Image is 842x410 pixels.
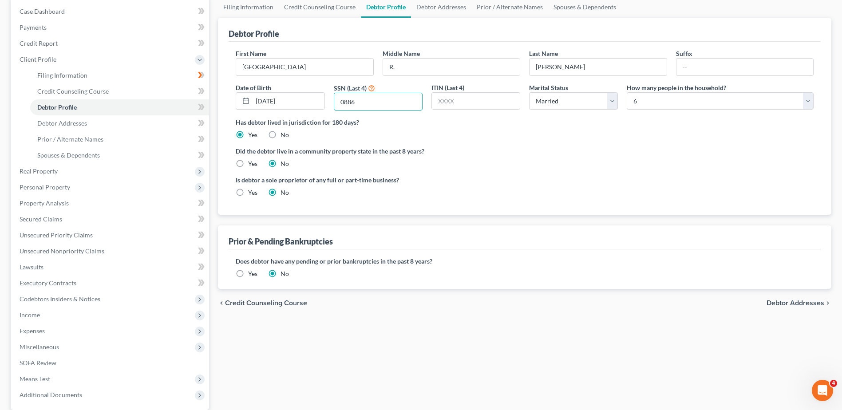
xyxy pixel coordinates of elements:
button: Debtor Addresses chevron_right [767,300,831,307]
input: MM/DD/YYYY [253,93,324,110]
label: No [281,269,289,278]
span: Codebtors Insiders & Notices [20,295,100,303]
label: SSN (Last 4) [334,83,367,93]
input: XXXX [334,93,422,110]
span: 4 [830,380,837,387]
span: Personal Property [20,183,70,191]
span: Debtor Addresses [37,119,87,127]
span: Secured Claims [20,215,62,223]
div: Debtor Profile [229,28,279,39]
span: Debtor Addresses [767,300,824,307]
label: Did the debtor live in a community property state in the past 8 years? [236,146,814,156]
a: Debtor Profile [30,99,209,115]
span: Spouses & Dependents [37,151,100,159]
a: Secured Claims [12,211,209,227]
label: No [281,159,289,168]
input: XXXX [432,93,520,110]
i: chevron_left [218,300,225,307]
input: -- [236,59,373,75]
span: Lawsuits [20,263,43,271]
i: chevron_right [824,300,831,307]
label: Yes [248,159,257,168]
span: Unsecured Nonpriority Claims [20,247,104,255]
a: Case Dashboard [12,4,209,20]
label: Suffix [676,49,692,58]
span: Filing Information [37,71,87,79]
span: Income [20,311,40,319]
label: Is debtor a sole proprietor of any full or part-time business? [236,175,520,185]
label: No [281,188,289,197]
label: Yes [248,188,257,197]
div: Prior & Pending Bankruptcies [229,236,333,247]
label: Yes [248,130,257,139]
a: Unsecured Priority Claims [12,227,209,243]
a: Filing Information [30,67,209,83]
span: Real Property [20,167,58,175]
label: Last Name [529,49,558,58]
span: Prior / Alternate Names [37,135,103,143]
a: Payments [12,20,209,35]
label: Has debtor lived in jurisdiction for 180 days? [236,118,814,127]
a: Property Analysis [12,195,209,211]
a: Lawsuits [12,259,209,275]
a: Credit Counseling Course [30,83,209,99]
span: Credit Counseling Course [225,300,307,307]
label: No [281,130,289,139]
label: Date of Birth [236,83,271,92]
a: Credit Report [12,35,209,51]
span: SOFA Review [20,359,56,367]
a: Executory Contracts [12,275,209,291]
input: -- [530,59,666,75]
label: ITIN (Last 4) [431,83,464,92]
span: Case Dashboard [20,8,65,15]
span: Miscellaneous [20,343,59,351]
a: Debtor Addresses [30,115,209,131]
button: chevron_left Credit Counseling Course [218,300,307,307]
span: Property Analysis [20,199,69,207]
a: Spouses & Dependents [30,147,209,163]
input: -- [676,59,813,75]
span: Additional Documents [20,391,82,398]
span: Expenses [20,327,45,335]
label: First Name [236,49,266,58]
label: Marital Status [529,83,568,92]
a: Unsecured Nonpriority Claims [12,243,209,259]
input: M.I [383,59,520,75]
span: Client Profile [20,55,56,63]
span: Credit Report [20,39,58,47]
span: Credit Counseling Course [37,87,109,95]
a: Prior / Alternate Names [30,131,209,147]
iframe: Intercom live chat [812,380,833,401]
label: Middle Name [383,49,420,58]
a: SOFA Review [12,355,209,371]
span: Payments [20,24,47,31]
span: Unsecured Priority Claims [20,231,93,239]
span: Executory Contracts [20,279,76,287]
span: Debtor Profile [37,103,77,111]
span: Means Test [20,375,50,382]
label: How many people in the household? [627,83,726,92]
label: Does debtor have any pending or prior bankruptcies in the past 8 years? [236,256,814,266]
label: Yes [248,269,257,278]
